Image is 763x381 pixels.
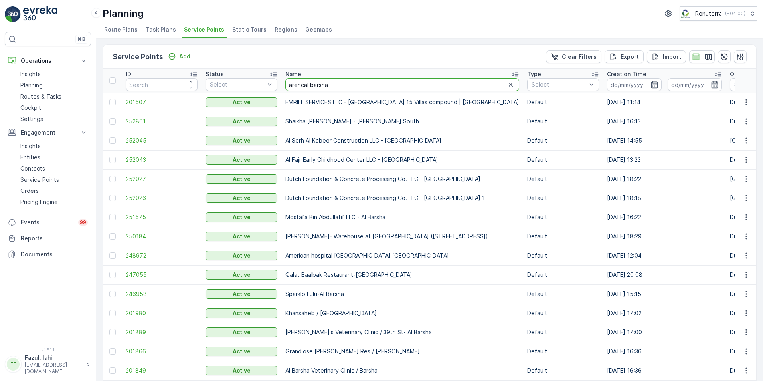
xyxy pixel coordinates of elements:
span: Geomaps [305,26,332,34]
p: Al Fajr Early Childhood Center LLC - [GEOGRAPHIC_DATA] [285,156,519,164]
p: Qalat Baalbak Restaurant-[GEOGRAPHIC_DATA] [285,271,519,279]
button: Active [206,155,277,165]
span: 247055 [126,271,198,279]
button: Engagement [5,125,91,141]
p: Events [21,218,73,226]
p: EMRILL SERVICES LLC - [GEOGRAPHIC_DATA] 15 Villas compound | [GEOGRAPHIC_DATA] [285,98,519,106]
p: Service Points [20,176,59,184]
p: Default [527,213,599,221]
p: Al Serh Al Kabeer Construction LLC - [GEOGRAPHIC_DATA] [285,137,519,145]
div: Toggle Row Selected [109,157,116,163]
p: Default [527,328,599,336]
p: Sparklo Lulu-Al Barsha [285,290,519,298]
p: Operations [730,70,761,78]
p: Default [527,156,599,164]
p: Select [210,81,265,89]
p: [PERSON_NAME]- Warehouse at [GEOGRAPHIC_DATA] ([STREET_ADDRESS]) [285,232,519,240]
p: Fazul.Ilahi [25,354,82,362]
p: Default [527,175,599,183]
button: Active [206,136,277,145]
div: FF [7,358,20,371]
button: Active [206,289,277,299]
span: v 1.51.1 [5,347,91,352]
td: [DATE] 18:29 [603,227,726,246]
p: Active [233,367,251,375]
p: Active [233,117,251,125]
p: Type [527,70,541,78]
div: Toggle Row Selected [109,233,116,240]
button: Active [206,347,277,356]
p: Default [527,137,599,145]
p: Active [233,194,251,202]
button: Active [206,327,277,337]
p: Active [233,252,251,260]
p: Mostafa Bin Abdullatif LLC - Al Barsha [285,213,519,221]
span: 252026 [126,194,198,202]
p: Creation Time [607,70,646,78]
td: [DATE] 17:00 [603,323,726,342]
p: Export [621,53,639,61]
a: Insights [17,69,91,80]
div: Toggle Row Selected [109,118,116,125]
p: 99 [80,219,86,226]
input: Search [285,78,519,91]
button: Active [206,117,277,126]
p: Default [527,194,599,202]
a: 201889 [126,328,198,336]
div: Toggle Row Selected [109,252,116,259]
p: Dutch Foundation & Concrete Processing Co. LLC - [GEOGRAPHIC_DATA] 1 [285,194,519,202]
span: Route Plans [104,26,138,34]
p: Default [527,232,599,240]
a: Reports [5,230,91,246]
p: Dutch Foundation & Concrete Processing Co. LLC - [GEOGRAPHIC_DATA] [285,175,519,183]
p: Planning [103,7,144,20]
p: Renuterra [695,10,722,18]
button: Add [165,52,194,61]
span: 201849 [126,367,198,375]
button: Active [206,212,277,222]
p: Service Points [113,51,163,62]
p: Default [527,252,599,260]
a: 201866 [126,347,198,355]
p: Documents [21,250,88,258]
p: Default [527,98,599,106]
td: [DATE] 18:18 [603,189,726,208]
p: - [663,80,666,89]
p: Clear Filters [562,53,597,61]
p: Shaikha [PERSON_NAME] - [PERSON_NAME] South [285,117,519,125]
p: Add [179,52,190,60]
p: Active [233,290,251,298]
p: Insights [20,70,41,78]
p: Default [527,290,599,298]
p: Engagement [21,129,75,137]
div: Toggle Row Selected [109,214,116,220]
span: 248972 [126,252,198,260]
span: Regions [275,26,297,34]
a: Pricing Engine [17,196,91,208]
button: Active [206,308,277,318]
p: Khansaheb / [GEOGRAPHIC_DATA] [285,309,519,317]
input: dd/mm/yyyy [607,78,662,91]
div: Toggle Row Selected [109,310,116,316]
p: [EMAIL_ADDRESS][DOMAIN_NAME] [25,362,82,375]
a: 301507 [126,98,198,106]
span: 252045 [126,137,198,145]
td: [DATE] 16:13 [603,112,726,131]
a: 250184 [126,232,198,240]
p: Grandiose [PERSON_NAME] Res / [PERSON_NAME] [285,347,519,355]
p: Reports [21,234,88,242]
td: [DATE] 16:36 [603,361,726,380]
button: Import [647,50,686,63]
div: Toggle Row Selected [109,291,116,297]
span: 252027 [126,175,198,183]
span: 252043 [126,156,198,164]
span: 201980 [126,309,198,317]
span: Task Plans [146,26,176,34]
button: FFFazul.Ilahi[EMAIL_ADDRESS][DOMAIN_NAME] [5,354,91,375]
button: Active [206,366,277,375]
input: dd/mm/yyyy [668,78,722,91]
img: Screenshot_2024-07-26_at_13.33.01.png [680,9,692,18]
p: Cockpit [20,104,41,112]
p: Default [527,347,599,355]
